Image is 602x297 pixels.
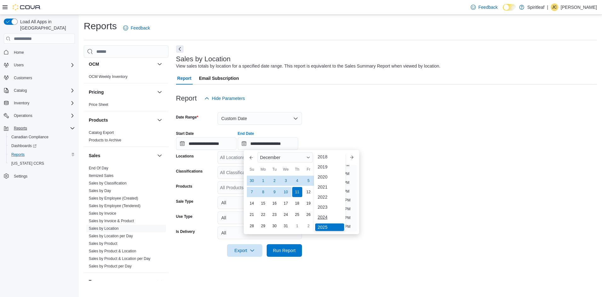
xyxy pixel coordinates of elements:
[89,256,150,261] a: Sales by Product & Location per Day
[304,187,314,197] div: day-12
[89,241,117,246] a: Sales by Product
[14,113,32,118] span: Operations
[270,187,280,197] div: day-9
[89,61,155,67] button: OCM
[89,226,119,231] span: Sales by Location
[14,101,29,106] span: Inventory
[11,61,75,69] span: Users
[131,25,150,31] span: Feedback
[247,210,257,220] div: day-21
[89,218,134,223] span: Sales by Invoice & Product
[247,187,257,197] div: day-7
[89,226,119,231] a: Sales by Location
[177,72,191,85] span: Report
[260,155,281,160] span: December
[89,211,116,216] a: Sales by Invoice
[258,210,268,220] div: day-22
[176,229,195,234] label: Is Delivery
[547,3,548,11] p: |
[176,45,184,53] button: Next
[1,86,77,95] button: Catalog
[315,183,344,191] div: 2021
[258,164,268,174] div: Mo
[468,1,500,14] a: Feedback
[176,131,194,136] label: Start Date
[304,164,314,174] div: Fr
[258,221,268,231] div: day-29
[304,221,314,231] div: day-2
[315,203,344,211] div: 2023
[176,199,193,204] label: Sale Type
[1,124,77,133] button: Reports
[11,124,30,132] button: Reports
[156,60,163,68] button: OCM
[11,124,75,132] span: Reports
[212,95,245,102] span: Hide Parameters
[11,143,37,148] span: Dashboards
[11,135,48,140] span: Canadian Compliance
[503,4,516,11] input: Dark Mode
[89,241,117,246] span: Sales by Product
[9,142,75,150] span: Dashboards
[89,102,108,107] span: Price Sheet
[156,116,163,124] button: Products
[9,142,39,150] a: Dashboards
[11,87,29,94] button: Catalog
[84,129,168,146] div: Products
[89,278,101,285] h3: Taxes
[292,176,302,186] div: day-4
[11,61,26,69] button: Users
[281,210,291,220] div: day-24
[292,210,302,220] div: day-25
[89,61,99,67] h3: OCM
[14,63,24,68] span: Users
[1,73,77,82] button: Customers
[315,153,344,161] div: 2018
[315,193,344,201] div: 2022
[89,196,138,201] a: Sales by Employee (Created)
[246,152,256,162] button: Previous Month
[247,164,257,174] div: Su
[247,221,257,231] div: day-28
[281,221,291,231] div: day-31
[89,74,128,79] a: OCM Weekly Inventory
[176,184,192,189] label: Products
[89,130,114,135] a: Catalog Export
[281,198,291,208] div: day-17
[9,160,47,167] a: [US_STATE] CCRS
[176,214,192,219] label: Use Type
[89,130,114,135] span: Catalog Export
[347,152,357,162] button: Next month
[11,152,25,157] span: Reports
[315,223,344,231] div: 2025
[89,219,134,223] a: Sales by Invoice & Product
[258,152,313,162] div: Button. Open the month selector. December is currently selected.
[258,187,268,197] div: day-8
[11,112,75,119] span: Operations
[292,164,302,174] div: Th
[270,176,280,186] div: day-2
[11,161,44,166] span: [US_STATE] CCRS
[11,99,75,107] span: Inventory
[14,174,27,179] span: Settings
[9,160,75,167] span: Washington CCRS
[11,99,32,107] button: Inventory
[478,4,497,10] span: Feedback
[13,4,41,10] img: Cova
[270,221,280,231] div: day-30
[89,181,127,185] a: Sales by Classification
[89,204,140,208] a: Sales by Employee (Tendered)
[11,49,26,56] a: Home
[89,256,150,261] span: Sales by Product & Location per Day
[89,278,155,285] button: Taxes
[11,74,75,82] span: Customers
[121,22,152,34] a: Feedback
[89,264,132,268] a: Sales by Product per Day
[273,247,296,254] span: Run Report
[9,133,51,141] a: Canadian Compliance
[176,137,236,150] input: Press the down key to open a popover containing a calendar.
[89,173,114,178] span: Itemized Sales
[89,249,136,254] span: Sales by Product & Location
[292,187,302,197] div: day-11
